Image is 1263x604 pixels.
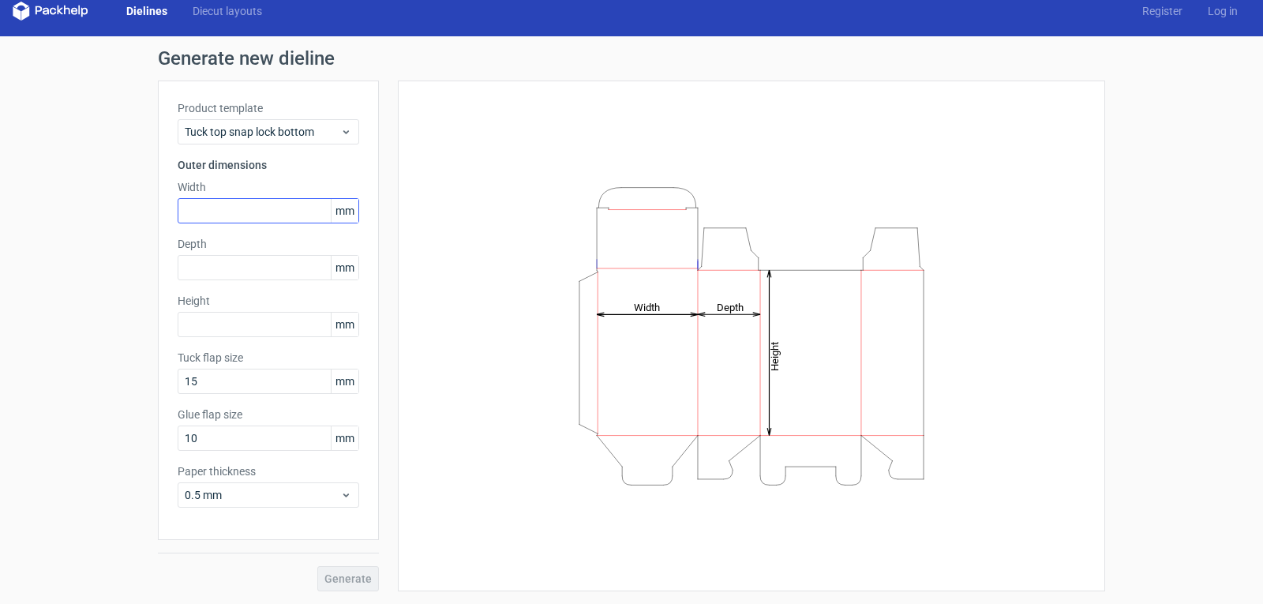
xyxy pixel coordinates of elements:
label: Depth [178,236,359,252]
tspan: Width [634,301,660,313]
h1: Generate new dieline [158,49,1105,68]
label: Paper thickness [178,463,359,479]
label: Tuck flap size [178,350,359,366]
span: 0.5 mm [185,487,340,503]
label: Product template [178,100,359,116]
span: mm [331,199,358,223]
a: Log in [1195,3,1250,19]
span: mm [331,426,358,450]
tspan: Height [769,341,781,370]
a: Dielines [114,3,180,19]
label: Glue flap size [178,407,359,422]
a: Diecut layouts [180,3,275,19]
span: Tuck top snap lock bottom [185,124,340,140]
label: Height [178,293,359,309]
span: mm [331,256,358,279]
h3: Outer dimensions [178,157,359,173]
tspan: Depth [717,301,744,313]
span: mm [331,370,358,393]
a: Register [1130,3,1195,19]
label: Width [178,179,359,195]
span: mm [331,313,358,336]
